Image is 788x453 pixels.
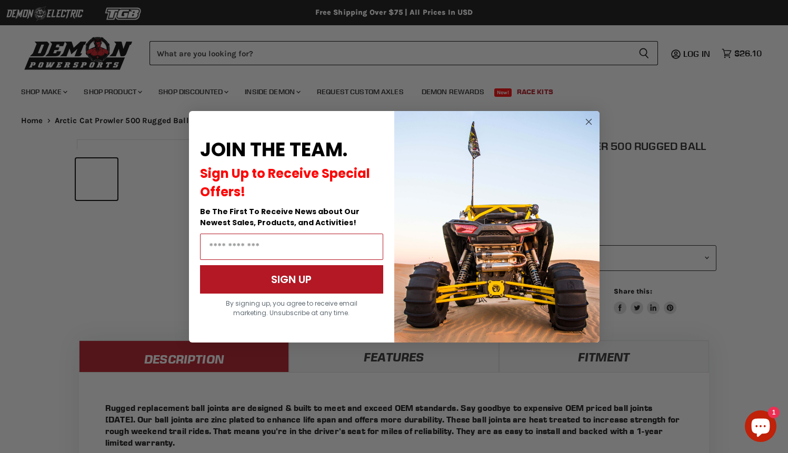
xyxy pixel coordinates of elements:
[200,234,383,260] input: Email Address
[582,115,595,128] button: Close dialog
[226,299,357,317] span: By signing up, you agree to receive email marketing. Unsubscribe at any time.
[200,206,360,228] span: Be The First To Receive News about Our Newest Sales, Products, and Activities!
[200,165,370,200] span: Sign Up to Receive Special Offers!
[742,410,780,445] inbox-online-store-chat: Shopify online store chat
[200,136,347,163] span: JOIN THE TEAM.
[394,111,600,343] img: a9095488-b6e7-41ba-879d-588abfab540b.jpeg
[200,265,383,294] button: SIGN UP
